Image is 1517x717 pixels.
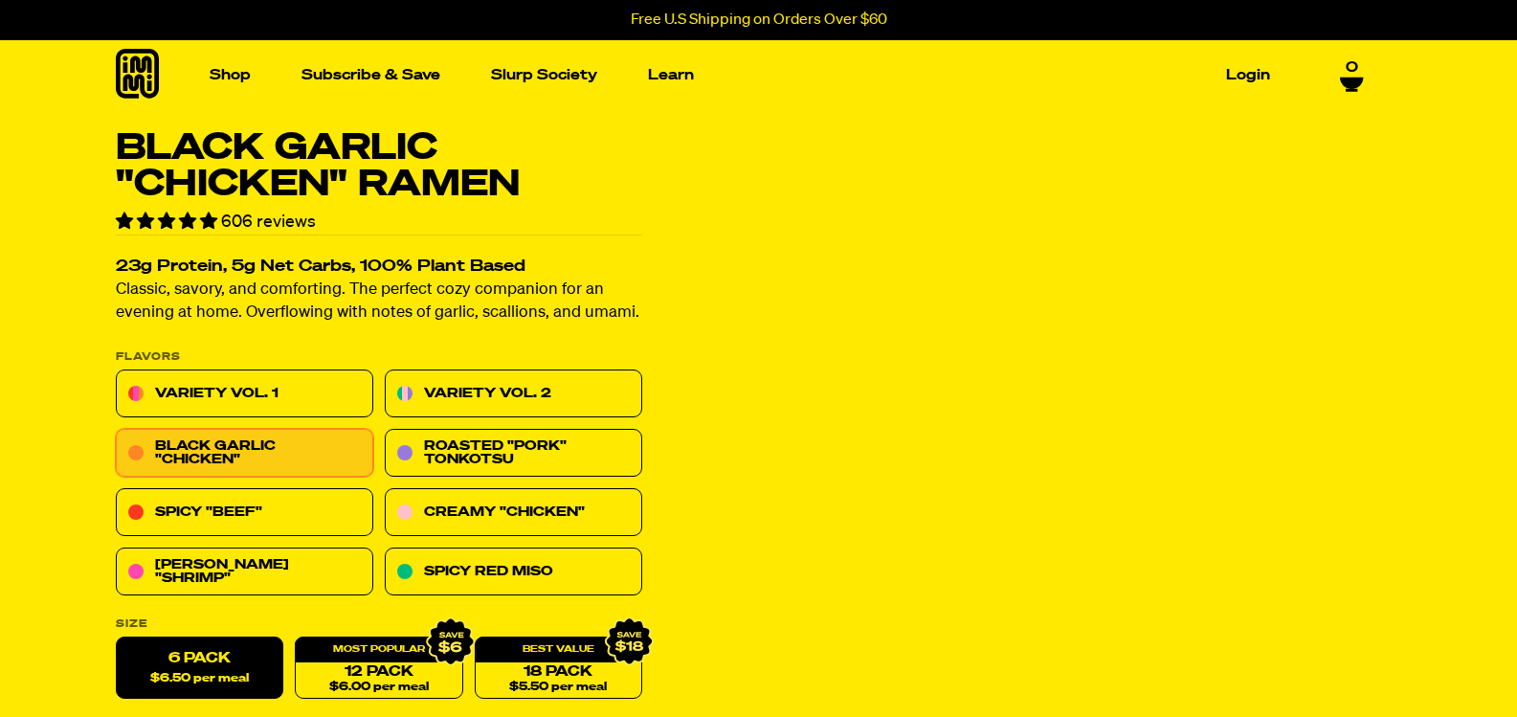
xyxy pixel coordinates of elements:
[202,60,258,90] a: Shop
[640,60,702,90] a: Learn
[1346,58,1358,76] span: 0
[509,682,607,694] span: $5.50 per meal
[116,549,373,596] a: [PERSON_NAME] "Shrimp"
[116,213,221,231] span: 4.76 stars
[385,549,642,596] a: Spicy Red Miso
[631,11,887,29] p: Free U.S Shipping on Orders Over $60
[116,370,373,418] a: Variety Vol. 1
[385,370,642,418] a: Variety Vol. 2
[116,638,283,700] label: 6 Pack
[295,638,462,700] a: 12 Pack$6.00 per meal
[483,60,605,90] a: Slurp Society
[328,682,428,694] span: $6.00 per meal
[385,489,642,537] a: Creamy "Chicken"
[150,673,249,685] span: $6.50 per meal
[116,352,642,363] p: Flavors
[116,489,373,537] a: Spicy "Beef"
[116,259,642,276] h2: 23g Protein, 5g Net Carbs, 100% Plant Based
[202,40,1278,110] nav: Main navigation
[116,130,642,203] h1: Black Garlic "Chicken" Ramen
[116,619,642,630] label: Size
[221,213,316,231] span: 606 reviews
[385,430,642,478] a: Roasted "Pork" Tonkotsu
[474,638,641,700] a: 18 Pack$5.50 per meal
[1218,60,1278,90] a: Login
[294,60,448,90] a: Subscribe & Save
[116,430,373,478] a: Black Garlic "Chicken"
[1340,58,1364,91] a: 0
[116,280,642,325] p: Classic, savory, and comforting. The perfect cozy companion for an evening at home. Overflowing w...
